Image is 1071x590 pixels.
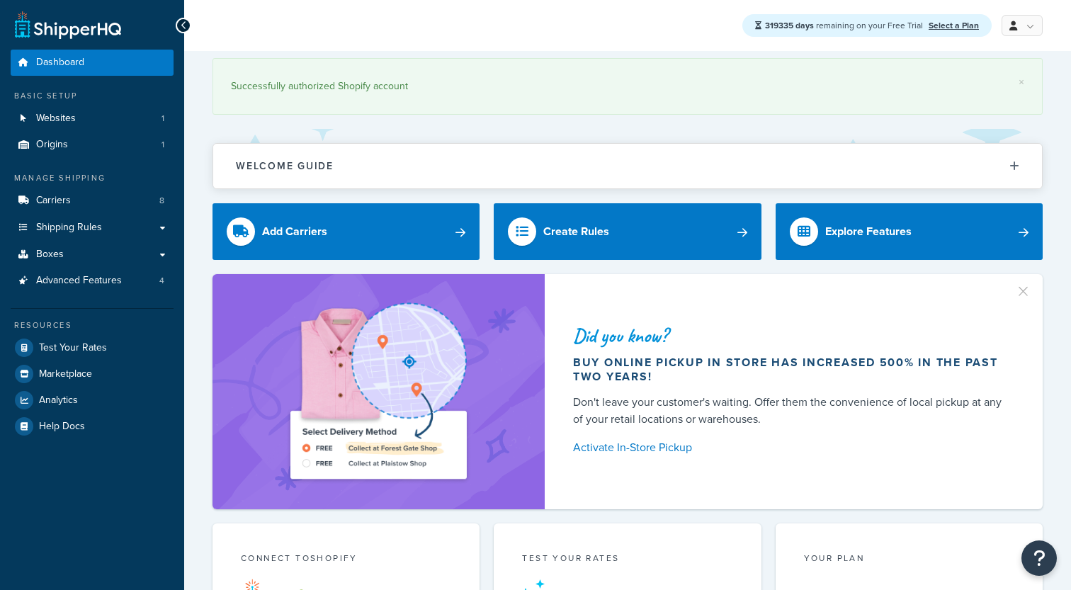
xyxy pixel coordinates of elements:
span: Test Your Rates [39,342,107,354]
div: Buy online pickup in store has increased 500% in the past two years! [573,356,1009,384]
span: Help Docs [39,421,85,433]
a: Shipping Rules [11,215,174,241]
span: Boxes [36,249,64,261]
div: Your Plan [804,552,1014,568]
h2: Welcome Guide [236,161,334,171]
img: ad-shirt-map-b0359fc47e01cab431d101c4b569394f6a03f54285957d908178d52f29eb9668.png [250,295,506,488]
div: Manage Shipping [11,172,174,184]
a: Select a Plan [929,19,979,32]
li: Websites [11,106,174,132]
div: Don't leave your customer's waiting. Offer them the convenience of local pickup at any of your re... [573,394,1009,428]
span: 1 [161,139,164,151]
li: Carriers [11,188,174,214]
li: Origins [11,132,174,158]
span: remaining on your Free Trial [765,19,925,32]
a: Analytics [11,387,174,413]
div: Add Carriers [262,222,327,242]
a: Origins1 [11,132,174,158]
a: Dashboard [11,50,174,76]
a: Marketplace [11,361,174,387]
button: Welcome Guide [213,144,1042,188]
a: Add Carriers [212,203,480,260]
strong: 319335 days [765,19,814,32]
a: Advanced Features4 [11,268,174,294]
span: Websites [36,113,76,125]
span: Carriers [36,195,71,207]
a: Activate In-Store Pickup [573,438,1009,458]
div: Explore Features [825,222,912,242]
span: Origins [36,139,68,151]
a: Test Your Rates [11,335,174,361]
span: Analytics [39,395,78,407]
a: Explore Features [776,203,1043,260]
div: Create Rules [543,222,609,242]
div: Successfully authorized Shopify account [231,76,1024,96]
li: Advanced Features [11,268,174,294]
a: Boxes [11,242,174,268]
a: Websites1 [11,106,174,132]
div: Basic Setup [11,90,174,102]
div: Test your rates [522,552,732,568]
a: Carriers8 [11,188,174,214]
span: 4 [159,275,164,287]
div: Connect to Shopify [241,552,451,568]
span: Advanced Features [36,275,122,287]
a: × [1019,76,1024,88]
a: Help Docs [11,414,174,439]
span: 8 [159,195,164,207]
a: Create Rules [494,203,761,260]
div: Did you know? [573,326,1009,346]
span: Dashboard [36,57,84,69]
span: 1 [161,113,164,125]
span: Shipping Rules [36,222,102,234]
div: Resources [11,319,174,331]
button: Open Resource Center [1021,540,1057,576]
span: Marketplace [39,368,92,380]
